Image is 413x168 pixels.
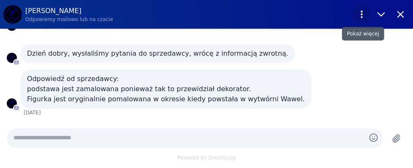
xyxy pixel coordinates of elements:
[7,53,17,63] img: Awatar agenta
[7,98,17,108] img: Awatar agenta
[177,154,236,161] a: Branding Smartsupp
[342,27,384,41] div: Pokaż więcej
[391,5,410,24] button: Zamknij
[27,49,288,59] div: Dzień dobry, wysłaliśmy pytania do sprzedawcy, wrócę z informacją zwrotną.
[27,74,305,104] div: Odpowiedź od sprzedawcy: podstawa jest zamalowana ponieważ tak to przewidział dekorator. Figurka ...
[25,7,81,15] span: [PERSON_NAME]
[372,5,390,24] button: Zmniejsz
[24,110,41,116] span: [DATE]
[3,5,22,24] img: Awatar agenta
[364,128,383,147] button: Emoji
[25,16,113,22] span: Odpowiemy mailowo lub na czacie
[352,5,371,24] button: Pokaż więcej
[177,155,236,161] span: Powered by Smartsupp
[387,129,405,148] button: Załącznik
